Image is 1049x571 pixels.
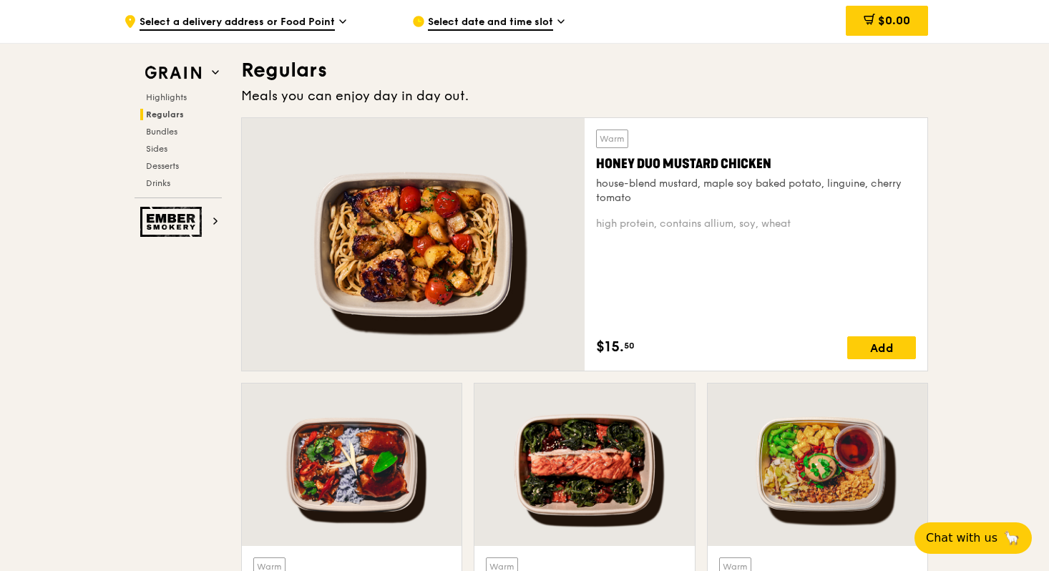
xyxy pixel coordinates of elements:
img: Grain web logo [140,60,206,86]
h3: Regulars [241,57,928,83]
span: Drinks [146,178,170,188]
div: Warm [596,130,628,148]
span: Select a delivery address or Food Point [140,15,335,31]
span: Sides [146,144,167,154]
span: Desserts [146,161,179,171]
span: Select date and time slot [428,15,553,31]
button: Chat with us🦙 [914,522,1032,554]
span: Chat with us [926,529,997,547]
div: Meals you can enjoy day in day out. [241,86,928,106]
img: Ember Smokery web logo [140,207,206,237]
div: high protein, contains allium, soy, wheat [596,217,916,231]
span: 50 [624,340,635,351]
div: house-blend mustard, maple soy baked potato, linguine, cherry tomato [596,177,916,205]
div: Add [847,336,916,359]
span: 🦙 [1003,529,1020,547]
span: $0.00 [878,14,910,27]
span: Highlights [146,92,187,102]
span: Regulars [146,109,184,119]
span: Bundles [146,127,177,137]
span: $15. [596,336,624,358]
div: Honey Duo Mustard Chicken [596,154,916,174]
